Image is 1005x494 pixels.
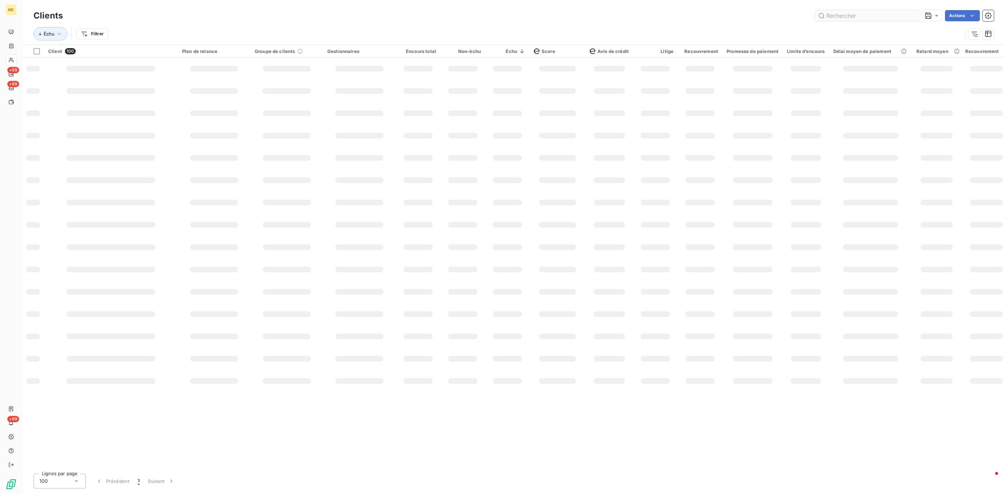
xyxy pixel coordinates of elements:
[637,48,673,54] div: Litige
[144,474,179,488] button: Suivant
[6,479,17,490] img: Logo LeanPay
[76,28,108,39] button: Filtrer
[7,67,19,73] span: +99
[327,48,392,54] div: Gestionnaires
[916,48,957,54] div: Retard moyen
[534,48,555,54] span: Score
[833,48,908,54] div: Délai moyen de paiement
[787,48,825,54] div: Limite d’encours
[255,48,295,54] span: Groupe de clients
[682,48,718,54] div: Recouvrement
[981,470,998,487] iframe: Intercom live chat
[33,27,67,40] button: Échu
[945,10,980,21] button: Actions
[7,81,19,87] span: +99
[91,474,134,488] button: Précédent
[590,48,629,54] span: Avis de crédit
[65,48,76,54] span: 100
[138,478,140,485] span: 1
[33,9,63,22] h3: Clients
[727,48,779,54] div: Promesse de paiement
[134,474,144,488] button: 1
[182,48,246,54] div: Plan de relance
[6,4,17,15] div: ME
[400,48,436,54] div: Encours total
[815,10,920,21] input: Rechercher
[445,48,481,54] div: Non-échu
[44,31,54,37] span: Échu
[48,48,62,54] span: Client
[489,48,526,54] div: Échu
[39,478,48,485] span: 100
[7,416,19,422] span: +99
